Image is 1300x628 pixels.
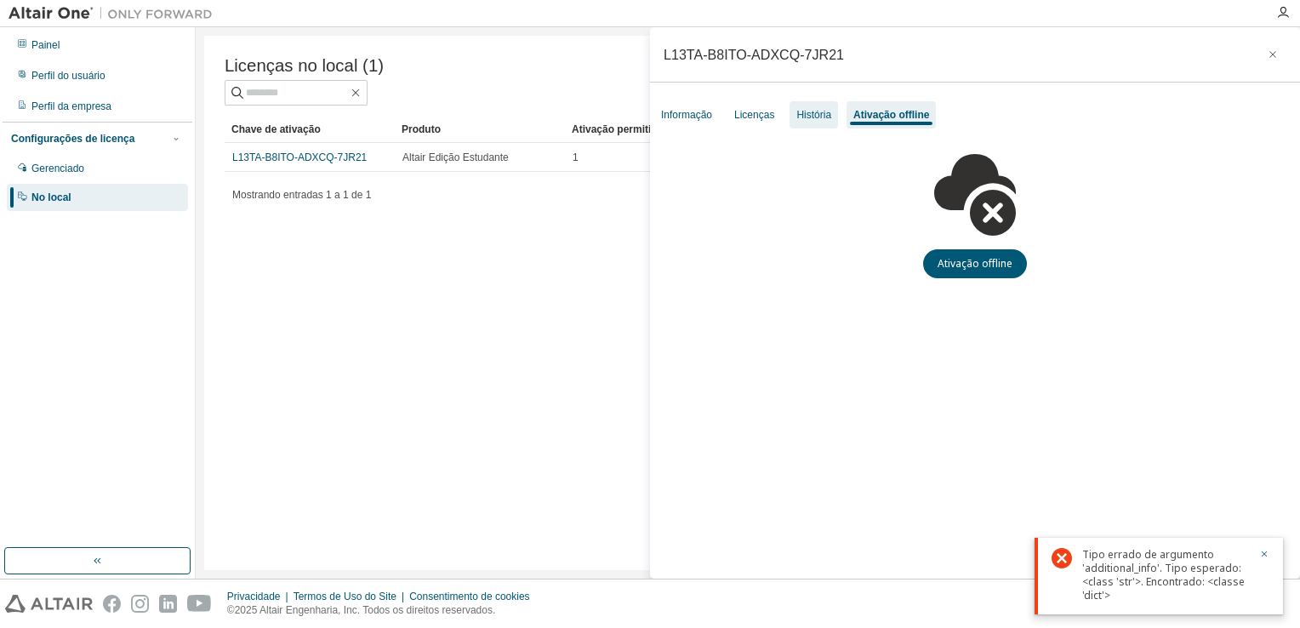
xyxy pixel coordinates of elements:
[664,48,844,61] div: L13TA-B8ITO-ADXCQ-7JR21
[131,595,149,613] img: instagram.svg
[31,38,60,52] div: Painel
[1082,548,1249,602] div: Tipo errado de argumento 'additional_info'. Tipo esperado: <class 'str'>. Encontrado: <classe 'di...
[31,191,71,204] div: No local
[232,189,371,201] span: Mostrando entradas 1 a 1 de 1
[235,604,496,616] font: 2025 Altair Engenharia, Inc. Todos os direitos reservados.
[225,56,384,76] span: Licenças no local (1)
[231,116,388,143] div: Chave de ativação
[572,116,728,143] div: Ativação permitida
[31,162,84,175] div: Gerenciado
[923,249,1027,278] button: Ativação offline
[227,603,540,618] p: ©
[11,132,134,146] div: Configurações de licença
[294,590,410,603] div: Termos de Uso do Site
[796,108,831,122] div: História
[159,595,177,613] img: linkedin.svg
[661,108,712,122] div: Informação
[5,595,93,613] img: altair_logo.svg
[853,108,929,122] div: Ativação offline
[232,151,367,163] a: L13TA-B8ITO-ADXCQ-7JR21
[573,151,579,164] span: 1
[103,595,121,613] img: facebook.svg
[31,69,105,83] div: Perfil do usuário
[227,590,294,603] div: Privacidade
[402,151,509,164] span: Altair Edição Estudante
[402,116,558,143] div: Produto
[31,100,111,113] div: Perfil da empresa
[734,108,774,122] div: Licenças
[409,590,539,603] div: Consentimento de cookies
[187,595,212,613] img: youtube.svg
[9,5,221,22] img: Altair Um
